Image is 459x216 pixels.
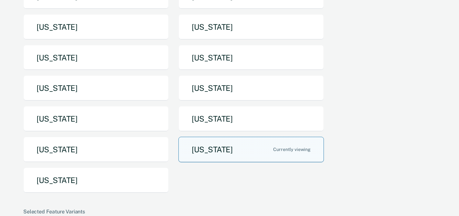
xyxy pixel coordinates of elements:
button: [US_STATE] [23,167,169,193]
div: Selected Feature Variants [23,209,433,215]
button: [US_STATE] [178,45,324,70]
button: [US_STATE] [178,14,324,40]
button: [US_STATE] [23,137,169,162]
button: [US_STATE] [178,137,324,162]
button: [US_STATE] [23,106,169,132]
button: [US_STATE] [23,14,169,40]
button: [US_STATE] [178,75,324,101]
button: [US_STATE] [23,45,169,70]
button: [US_STATE] [23,75,169,101]
button: [US_STATE] [178,106,324,132]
